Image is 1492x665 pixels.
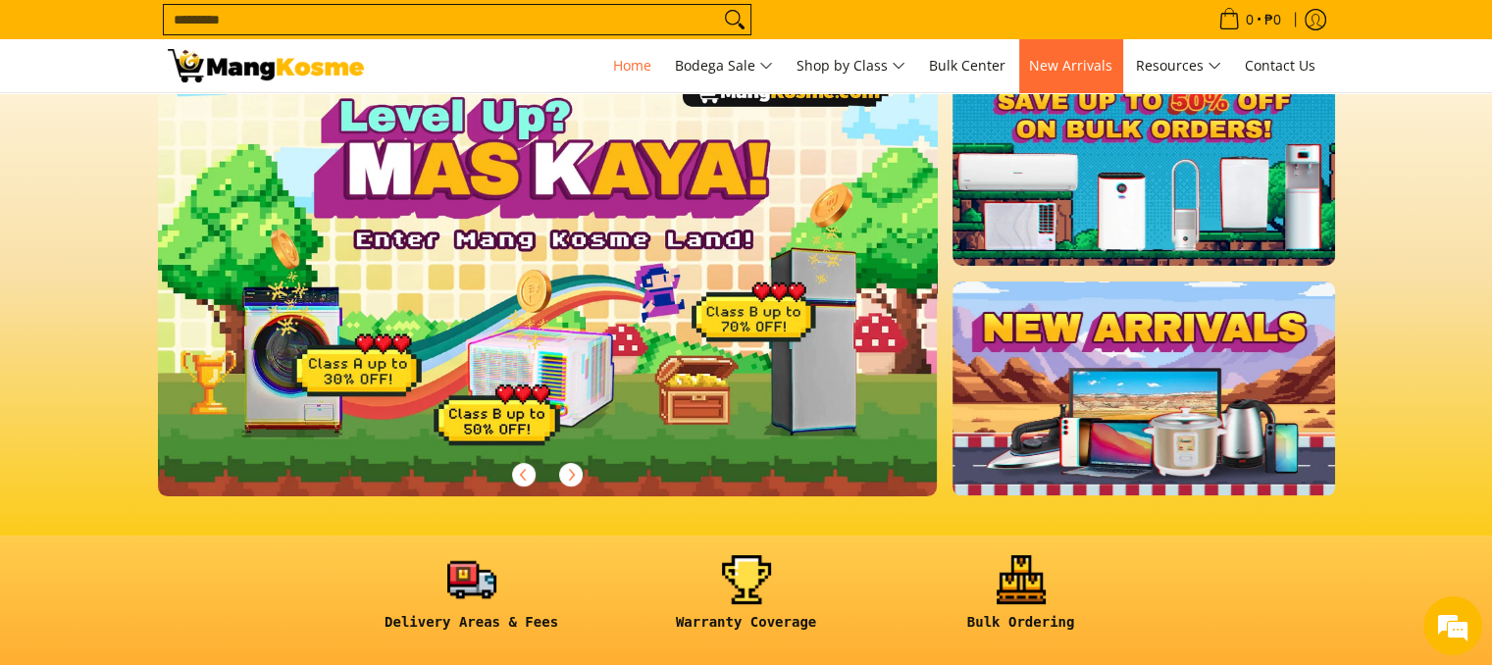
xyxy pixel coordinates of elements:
[168,49,364,82] img: Mang Kosme: Your Home Appliances Warehouse Sale Partner!
[1245,56,1315,75] span: Contact Us
[619,555,874,646] a: <h6><strong>Warranty Coverage</strong></h6>
[1136,54,1221,78] span: Resources
[1029,56,1112,75] span: New Arrivals
[665,39,783,92] a: Bodega Sale
[502,453,545,496] button: Previous
[1235,39,1325,92] a: Contact Us
[719,5,750,34] button: Search
[1019,39,1122,92] a: New Arrivals
[919,39,1015,92] a: Bulk Center
[675,54,773,78] span: Bodega Sale
[603,39,661,92] a: Home
[613,56,651,75] span: Home
[894,555,1149,646] a: <h6><strong>Bulk Ordering</strong></h6>
[158,52,938,496] img: Gaming desktop banner
[384,39,1325,92] nav: Main Menu
[1261,13,1284,26] span: ₱0
[1212,9,1287,30] span: •
[549,453,592,496] button: Next
[929,56,1005,75] span: Bulk Center
[797,54,905,78] span: Shop by Class
[787,39,915,92] a: Shop by Class
[1243,13,1257,26] span: 0
[1126,39,1231,92] a: Resources
[344,555,599,646] a: <h6><strong>Delivery Areas & Fees</strong></h6>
